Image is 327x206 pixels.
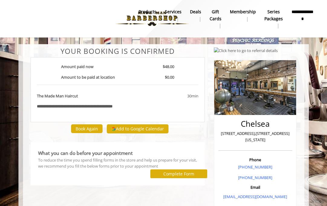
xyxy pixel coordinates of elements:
[260,8,287,30] a: Series packagesSeries packages
[210,8,221,22] b: gift cards
[238,164,272,170] a: [PHONE_NUMBER]
[31,47,205,55] center: Your Booking is confirmed
[220,158,291,162] h3: Phone
[161,8,186,23] a: ServicesServices
[107,124,168,133] button: Add to Google Calendar
[223,194,287,199] a: [EMAIL_ADDRESS][DOMAIN_NAME]
[150,169,207,178] button: Complete Form
[38,150,133,156] b: What you can do before your appointment
[190,8,201,15] b: Deals
[220,130,291,143] p: [STREET_ADDRESS],[STREET_ADDRESS][US_STATE]
[186,8,205,23] a: DealsDeals
[163,64,174,69] b: $48.00
[71,124,103,133] button: Book Again
[61,74,115,80] b: Amount to be paid at location
[134,8,161,23] a: Productsproducts
[220,185,291,189] h3: Email
[165,74,174,80] b: $0.00
[205,8,226,30] a: Gift cardsgift cards
[214,47,278,54] img: Click here to go to referral details
[163,172,194,176] label: Complete Form
[37,93,78,99] b: The Made Man Haircut
[61,64,93,69] b: Amount paid now
[226,8,260,23] a: MembershipMembership
[139,8,156,15] b: products
[165,8,181,15] b: Services
[238,175,272,180] a: [PHONE_NUMBER]
[264,8,283,22] b: Series packages
[230,8,256,15] b: Membership
[38,157,198,170] div: To reduce the time you spend filling forms in the store and help us prepare for your visit, we re...
[110,2,194,35] img: Made Man Barbershop logo
[220,119,291,128] h2: Chelsea
[151,93,198,99] div: 30min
